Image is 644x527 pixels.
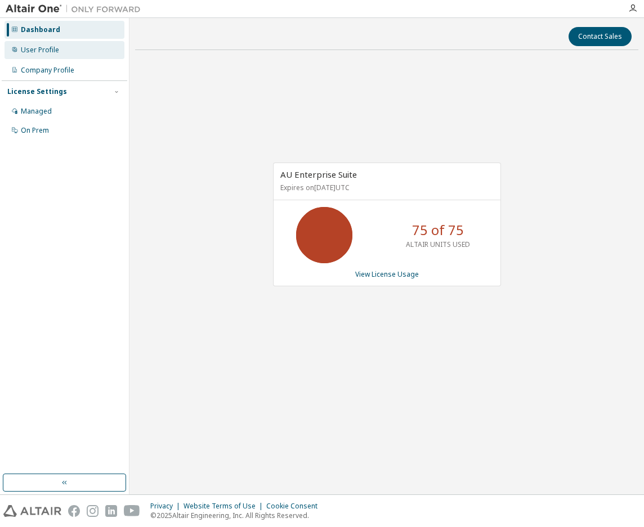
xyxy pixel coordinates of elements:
[7,87,67,96] div: License Settings
[280,169,357,180] span: AU Enterprise Suite
[569,27,632,46] button: Contact Sales
[6,3,146,15] img: Altair One
[280,183,491,192] p: Expires on [DATE] UTC
[68,505,80,517] img: facebook.svg
[184,502,266,511] div: Website Terms of Use
[21,107,52,116] div: Managed
[412,220,464,240] p: 75 of 75
[406,240,470,249] p: ALTAIR UNITS USED
[266,502,324,511] div: Cookie Consent
[21,46,59,55] div: User Profile
[355,269,419,279] a: View License Usage
[21,66,74,75] div: Company Profile
[21,126,49,135] div: On Prem
[124,505,140,517] img: youtube.svg
[87,505,99,517] img: instagram.svg
[21,25,60,34] div: Dashboard
[105,505,117,517] img: linkedin.svg
[3,505,61,517] img: altair_logo.svg
[150,511,324,520] p: © 2025 Altair Engineering, Inc. All Rights Reserved.
[150,502,184,511] div: Privacy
